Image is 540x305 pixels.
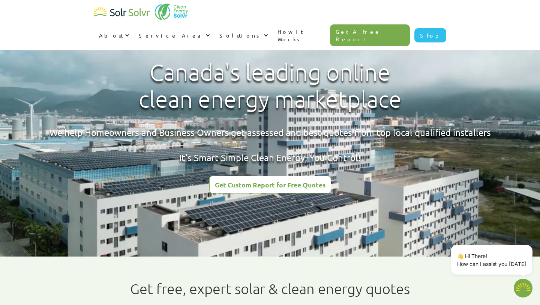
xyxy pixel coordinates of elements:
[457,252,526,268] p: 👋 Hi There! How can I assist you [DATE]
[132,59,408,113] h1: Canada's leading online clean energy marketplace
[99,32,123,39] div: About
[272,20,330,50] a: How It Works
[414,28,446,42] a: Shop
[209,176,331,193] a: Get Custom Report for Free Quotes
[139,32,204,39] div: Service Area
[219,32,262,39] div: Solutions
[49,126,491,164] div: We help Homeowners and Business Owners get assessed and best quotes from top local qualified inst...
[94,24,133,47] div: About
[133,24,214,47] div: Service Area
[514,279,532,297] button: Open chatbot widget
[130,281,410,297] h1: Get free, expert solar & clean energy quotes
[330,24,410,46] a: Get A Free Report
[215,181,325,188] div: Get Custom Report for Free Quotes
[514,279,532,297] img: 1702586718.png
[214,24,272,47] div: Solutions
